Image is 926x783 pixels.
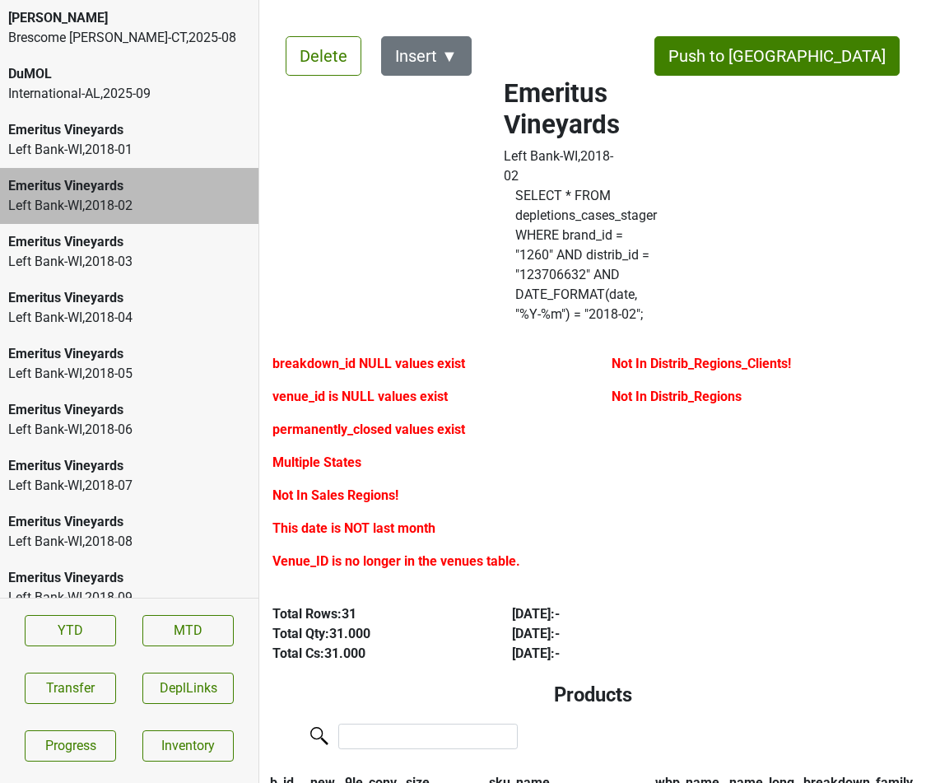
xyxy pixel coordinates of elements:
div: Left Bank-WI , 2018 - 04 [8,308,250,328]
div: Left Bank-WI , 2018 - 02 [504,147,622,186]
div: Emeritus Vineyards [8,512,250,532]
button: DeplLinks [142,673,234,704]
label: breakdown_id NULL values exist [272,354,465,374]
label: venue_id is NULL values exist [272,387,448,407]
div: Emeritus Vineyards [8,344,250,364]
a: Progress [25,730,116,762]
div: Emeritus Vineyards [8,400,250,420]
div: Left Bank-WI , 2018 - 08 [8,532,250,552]
div: Left Bank-WI , 2018 - 09 [8,588,250,608]
div: Left Bank-WI , 2018 - 03 [8,252,250,272]
button: Insert ▼ [381,36,472,76]
a: YTD [25,615,116,646]
a: MTD [142,615,234,646]
div: Total Cs: 31.000 [272,644,474,664]
div: Left Bank-WI , 2018 - 02 [8,196,250,216]
div: Total Rows: 31 [272,604,474,624]
div: Left Bank-WI , 2018 - 05 [8,364,250,384]
button: Push to [GEOGRAPHIC_DATA] [654,36,900,76]
label: Not In Distrib_Regions [612,387,742,407]
label: This date is NOT last month [272,519,435,538]
div: [DATE] : - [512,624,714,644]
label: Not In Sales Regions! [272,486,398,506]
button: Transfer [25,673,116,704]
div: International-AL , 2025 - 09 [8,84,250,104]
div: Left Bank-WI , 2018 - 07 [8,476,250,496]
h4: Products [279,683,906,707]
h2: Emeritus Vineyards [504,78,622,140]
div: [DATE] : - [512,644,714,664]
label: permanently_closed values exist [272,420,465,440]
label: Click to copy query [515,186,657,324]
div: Emeritus Vineyards [8,176,250,196]
label: Venue_ID is no longer in the venues table. [272,552,520,571]
div: Emeritus Vineyards [8,232,250,252]
label: Not In Distrib_Regions_Clients! [612,354,791,374]
div: Emeritus Vineyards [8,120,250,140]
div: Emeritus Vineyards [8,288,250,308]
div: Emeritus Vineyards [8,568,250,588]
div: Total Qty: 31.000 [272,624,474,644]
div: Emeritus Vineyards [8,456,250,476]
div: Left Bank-WI , 2018 - 01 [8,140,250,160]
div: DuMOL [8,64,250,84]
a: Inventory [142,730,234,762]
label: Multiple States [272,453,361,473]
div: Left Bank-WI , 2018 - 06 [8,420,250,440]
button: Delete [286,36,361,76]
div: [PERSON_NAME] [8,8,250,28]
div: [DATE] : - [512,604,714,624]
div: Brescome [PERSON_NAME]-CT , 2025 - 08 [8,28,250,48]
